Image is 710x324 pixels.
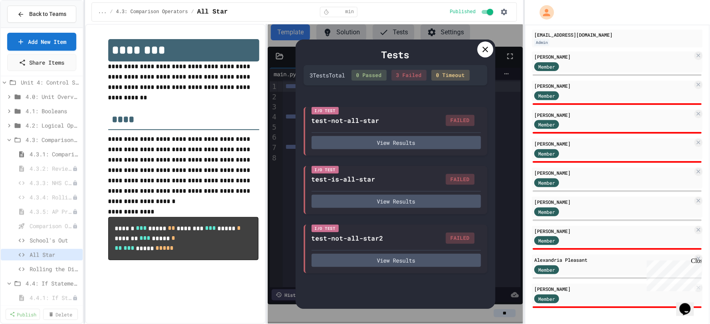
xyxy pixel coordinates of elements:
[30,265,80,273] span: Rolling the Dice
[312,166,339,174] div: I/O Test
[535,111,693,119] div: [PERSON_NAME]
[446,174,475,185] div: FAILED
[191,9,194,15] span: /
[535,39,550,46] div: Admin
[535,31,700,38] div: [EMAIL_ADDRESS][DOMAIN_NAME]
[446,233,475,244] div: FAILED
[30,207,72,216] span: 4.3.5: AP Practice - Comparison Operators
[312,195,481,208] button: View Results
[30,251,80,259] span: All Star
[30,164,72,173] span: 4.3.2: Review - Comparison Operators
[7,33,76,51] a: Add New Item
[72,209,78,215] div: Unpublished
[72,223,78,229] div: Unpublished
[450,7,495,17] div: Content is published and visible to students
[26,93,80,101] span: 4.0: Unit Overview
[539,63,555,70] span: Member
[539,150,555,157] span: Member
[535,256,693,263] div: Alexandria Pleasant
[30,193,72,202] span: 4.3.4: Rolling [PERSON_NAME]
[676,292,702,316] iframe: chat widget
[535,169,693,176] div: [PERSON_NAME]
[535,82,693,89] div: [PERSON_NAME]
[535,140,693,147] div: [PERSON_NAME]
[345,9,354,15] span: min
[535,53,693,60] div: [PERSON_NAME]
[30,222,72,230] span: Comparison Operators - Quiz
[312,136,481,149] button: View Results
[7,6,76,23] button: Back to Teams
[197,7,228,17] span: All Star
[30,179,72,187] span: 4.3.3: NHS Candidates
[535,198,693,205] div: [PERSON_NAME]
[110,9,113,15] span: /
[535,227,693,235] div: [PERSON_NAME]
[3,3,55,51] div: Chat with us now!Close
[539,237,555,244] span: Member
[26,136,80,144] span: 4.3: Comparison Operators
[432,70,470,81] div: 0 Timeout
[304,47,487,62] div: Tests
[312,107,339,115] div: I/O Test
[312,254,481,267] button: View Results
[312,233,384,243] div: test-not-all-star2
[531,3,556,22] div: My Account
[312,116,380,125] div: test-not-all-star
[98,9,107,15] span: ...
[312,225,339,232] div: I/O Test
[21,78,80,87] span: Unit 4: Control Structures
[446,115,475,126] div: FAILED
[7,54,76,71] a: Share Items
[43,309,78,320] a: Delete
[30,150,80,158] span: 4.3.1: Comparison Operators
[539,179,555,186] span: Member
[30,236,80,245] span: School's Out
[29,10,66,18] span: Back to Teams
[644,257,702,291] iframe: chat widget
[450,9,476,15] span: Published
[26,279,80,288] span: 4.4: If Statements
[72,195,78,200] div: Unpublished
[116,9,188,15] span: 4.3: Comparison Operators
[6,309,40,320] a: Publish
[539,208,555,215] span: Member
[312,174,376,184] div: test-is-all-star
[539,295,555,302] span: Member
[72,295,78,301] div: Unpublished
[26,107,80,115] span: 4.1: Booleans
[26,121,80,130] span: 4.2: Logical Operators
[539,266,555,273] span: Member
[535,285,693,292] div: [PERSON_NAME]
[30,294,72,302] span: 4.4.1: If Statements
[352,70,387,81] div: 0 Passed
[539,92,555,99] span: Member
[72,180,78,186] div: Unpublished
[539,121,555,128] span: Member
[72,166,78,172] div: Unpublished
[392,70,427,81] div: 3 Failed
[310,71,345,79] div: 3 Test s Total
